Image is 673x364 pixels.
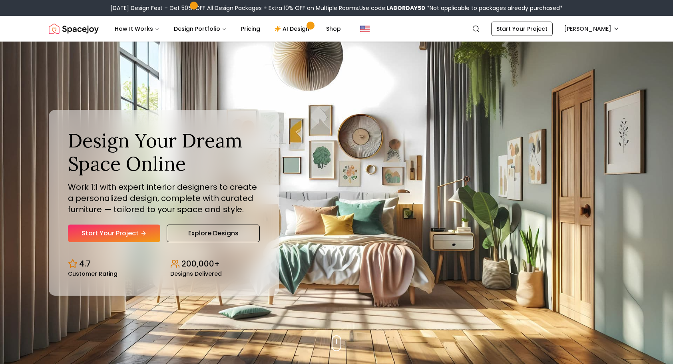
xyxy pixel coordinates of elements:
a: Start Your Project [68,225,160,242]
img: United States [360,24,370,34]
p: 200,000+ [181,258,220,269]
b: LABORDAY50 [386,4,425,12]
button: [PERSON_NAME] [559,22,624,36]
small: Designs Delivered [170,271,222,276]
div: [DATE] Design Fest – Get 50% OFF All Design Packages + Extra 10% OFF on Multiple Rooms. [110,4,563,12]
span: *Not applicable to packages already purchased* [425,4,563,12]
a: Explore Designs [167,225,260,242]
a: Spacejoy [49,21,99,37]
nav: Main [108,21,347,37]
h1: Design Your Dream Space Online [68,129,260,175]
p: Work 1:1 with expert interior designers to create a personalized design, complete with curated fu... [68,181,260,215]
button: Design Portfolio [167,21,233,37]
img: Spacejoy Logo [49,21,99,37]
div: Design stats [68,252,260,276]
nav: Global [49,16,624,42]
a: Start Your Project [491,22,553,36]
span: Use code: [359,4,425,12]
a: Pricing [235,21,267,37]
p: 4.7 [79,258,91,269]
a: Shop [320,21,347,37]
small: Customer Rating [68,271,117,276]
button: How It Works [108,21,166,37]
a: AI Design [268,21,318,37]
